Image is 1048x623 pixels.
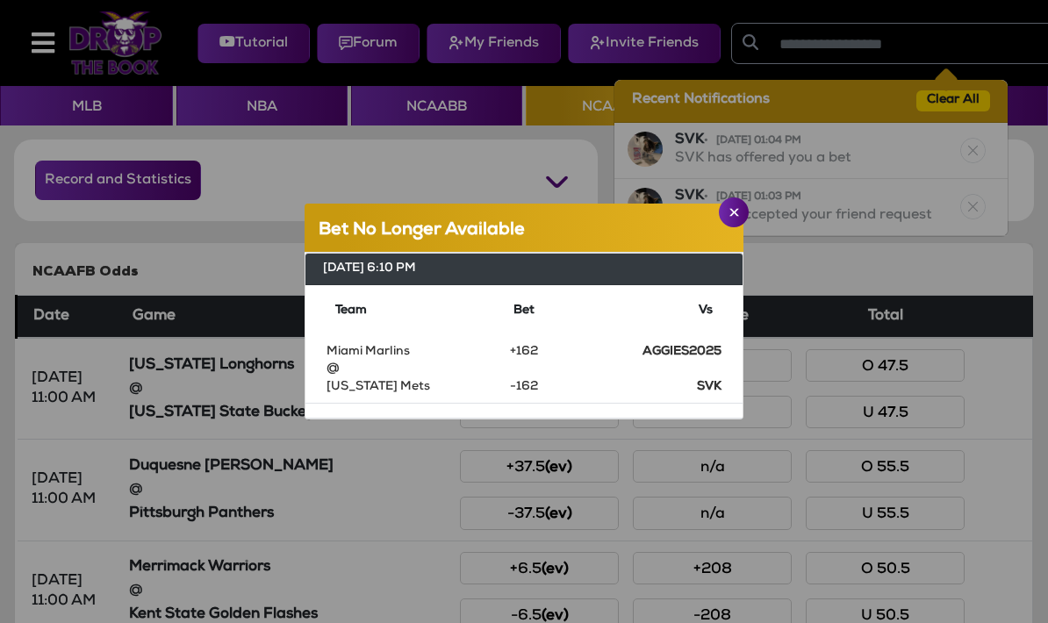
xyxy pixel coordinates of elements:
div: [DATE] 6:10 PM [305,254,743,285]
p: Miami Marlins [327,344,458,361]
h5: Bet No Longer Available [319,218,525,244]
strong: SVK [697,381,721,393]
img: Close [729,208,739,217]
th: Vs [591,292,729,330]
th: Bet [457,292,592,330]
strong: AGGIES2025 [642,346,721,358]
button: Close [719,197,749,227]
p: [US_STATE] Mets [327,379,458,396]
th: Team [319,292,457,330]
span: @ [327,362,340,376]
p: +162 [458,344,590,361]
p: -162 [458,379,590,396]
